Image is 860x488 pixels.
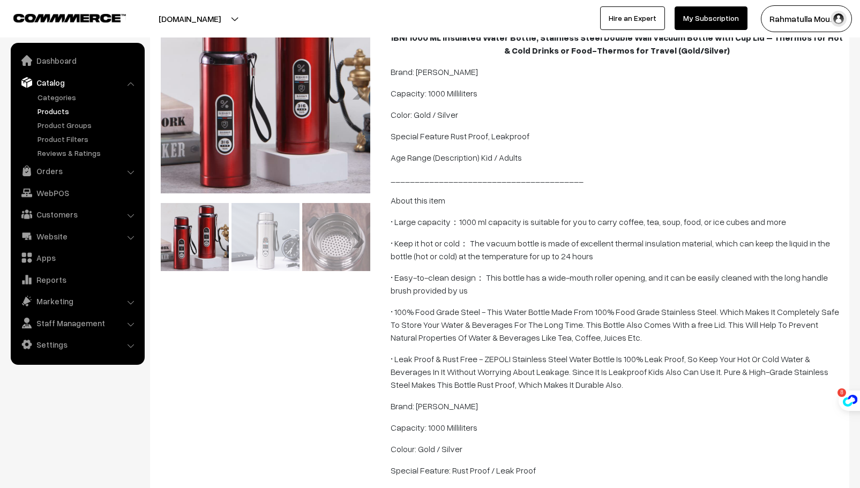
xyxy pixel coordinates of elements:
[13,183,141,202] a: WebPOS
[35,92,141,103] a: Categories
[391,87,843,100] p: Capacity: 1000 Milliliters
[35,106,141,117] a: Products
[13,291,141,311] a: Marketing
[391,421,843,434] p: Capacity: ‎1000 Milliliters
[13,73,141,92] a: Catalog
[391,130,843,142] p: Special Feature Rust Proof, Leakproof
[391,215,843,228] p: • Large capacity：1000 ml capacity is suitable for you to carry coffee, tea, soup, food, or ice cu...
[302,203,370,271] img: 1716978603227751W5EB1.jpg
[13,313,141,333] a: Staff Management
[391,442,843,455] p: Colour: ‎Gold / Silver
[761,5,852,32] button: Rahmatulla Mou…
[13,270,141,289] a: Reports
[13,335,141,354] a: Settings
[675,6,747,30] a: My Subscription
[13,205,141,224] a: Customers
[391,464,843,477] p: Special Feature: Rust Proof / Leak Proof
[391,151,843,164] p: Age Range (Description) Kid / Adults
[13,11,107,24] a: COMMMERCE
[391,65,843,78] p: Brand: [PERSON_NAME]
[13,227,141,246] a: Website
[121,5,258,32] button: [DOMAIN_NAME]
[13,161,141,181] a: Orders
[343,227,365,248] a: Next
[35,133,141,145] a: Product Filters
[391,271,843,297] p: • Easy-to-clean design： This bottle has a wide-mouth roller opening, and it can be easily cleaned...
[13,51,141,70] a: Dashboard
[600,6,665,30] a: Hire an Expert
[13,248,141,267] a: Apps
[391,400,843,412] p: Brand: ‎[PERSON_NAME]
[391,172,843,185] p: ________________________________________
[343,78,365,100] a: Next
[831,11,847,27] img: user
[391,237,843,262] p: • Keep it hot or cold： The vacuum bottle is made of excellent thermal insulation material, which ...
[391,305,843,344] p: • 100% Food Grade Steel - This Water Bottle Made From 100% Food Grade Stainless Steel. Which Make...
[231,203,300,271] img: 1716978603313251IEVF1.jpg
[35,119,141,131] a: Product Groups
[391,108,843,121] p: Color: Gold / Silver
[35,147,141,159] a: Reviews & Ratings
[13,14,126,22] img: COMMMERCE
[391,352,843,391] p: • Leak Proof & Rust Free - ZEPOLI Stainless Steel Water Bottle Is 100% Leak Proof, So Keep Your H...
[161,203,229,271] img: 1716978573226551IZNL1.jpg
[391,194,843,207] p: About this item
